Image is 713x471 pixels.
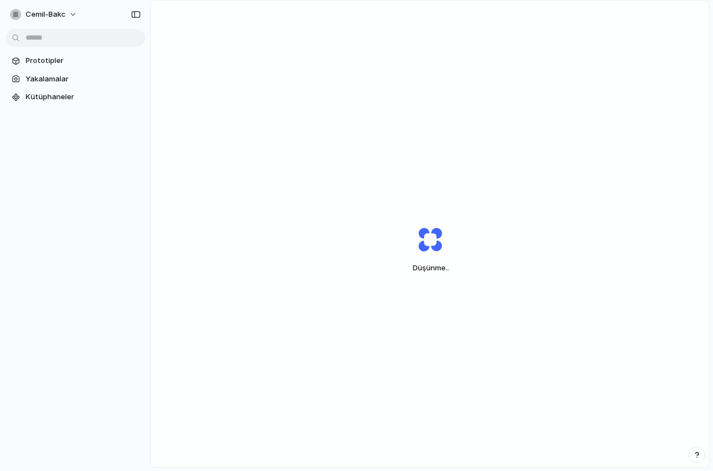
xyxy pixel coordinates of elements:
[26,92,74,101] font: Kütüphaneler
[413,263,446,272] font: Düşünme
[446,263,449,272] span: ..
[26,9,66,18] font: cemil-bakc
[6,89,145,105] a: Kütüphaneler
[26,56,64,65] font: Prototipler
[6,6,83,23] button: cemil-bakc
[26,74,69,83] font: Yakalamalar
[6,52,145,69] a: Prototipler
[6,71,145,88] a: Yakalamalar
